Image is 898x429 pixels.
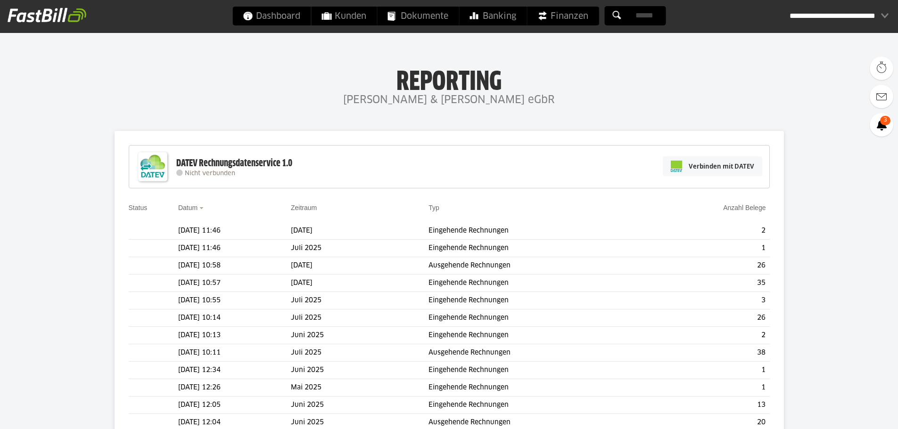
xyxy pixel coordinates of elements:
[671,161,682,172] img: pi-datev-logo-farbig-24.svg
[428,344,646,362] td: Ausgehende Rechnungen
[291,204,317,211] a: Zeitraum
[291,362,428,379] td: Juni 2025
[428,292,646,309] td: Eingehende Rechnungen
[470,7,516,25] span: Banking
[178,240,291,257] td: [DATE] 11:46
[232,7,311,25] a: Dashboard
[646,327,769,344] td: 2
[880,116,890,125] span: 3
[870,113,893,137] a: 3
[646,344,769,362] td: 38
[646,362,769,379] td: 1
[291,257,428,275] td: [DATE]
[291,240,428,257] td: Juli 2025
[428,327,646,344] td: Eingehende Rechnungen
[94,66,804,91] h1: Reporting
[646,240,769,257] td: 1
[377,7,459,25] a: Dokumente
[428,379,646,397] td: Eingehende Rechnungen
[428,240,646,257] td: Eingehende Rechnungen
[291,292,428,309] td: Juli 2025
[129,204,148,211] a: Status
[646,292,769,309] td: 3
[178,275,291,292] td: [DATE] 10:57
[663,156,762,176] a: Verbinden mit DATEV
[178,257,291,275] td: [DATE] 10:58
[723,204,766,211] a: Anzahl Belege
[291,344,428,362] td: Juli 2025
[178,292,291,309] td: [DATE] 10:55
[176,157,292,170] div: DATEV Rechnungsdatenservice 1.0
[459,7,527,25] a: Banking
[178,222,291,240] td: [DATE] 11:46
[311,7,377,25] a: Kunden
[646,379,769,397] td: 1
[8,8,86,23] img: fastbill_logo_white.png
[178,362,291,379] td: [DATE] 12:34
[291,275,428,292] td: [DATE]
[387,7,448,25] span: Dokumente
[178,344,291,362] td: [DATE] 10:11
[428,309,646,327] td: Eingehende Rechnungen
[646,309,769,327] td: 26
[537,7,588,25] span: Finanzen
[291,327,428,344] td: Juni 2025
[428,275,646,292] td: Eingehende Rechnungen
[428,204,439,211] a: Typ
[428,397,646,414] td: Eingehende Rechnungen
[646,275,769,292] td: 35
[646,222,769,240] td: 2
[178,379,291,397] td: [DATE] 12:26
[291,379,428,397] td: Mai 2025
[178,397,291,414] td: [DATE] 12:05
[428,257,646,275] td: Ausgehende Rechnungen
[428,362,646,379] td: Eingehende Rechnungen
[321,7,366,25] span: Kunden
[134,148,172,186] img: DATEV-Datenservice Logo
[291,309,428,327] td: Juli 2025
[428,222,646,240] td: Eingehende Rechnungen
[291,397,428,414] td: Juni 2025
[646,257,769,275] td: 26
[178,309,291,327] td: [DATE] 10:14
[689,162,754,171] span: Verbinden mit DATEV
[646,397,769,414] td: 13
[825,401,889,424] iframe: Öffnet ein Widget, in dem Sie weitere Informationen finden
[178,204,198,211] a: Datum
[291,222,428,240] td: [DATE]
[199,207,206,209] img: sort_desc.gif
[527,7,599,25] a: Finanzen
[185,170,235,177] span: Nicht verbunden
[243,7,300,25] span: Dashboard
[178,327,291,344] td: [DATE] 10:13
